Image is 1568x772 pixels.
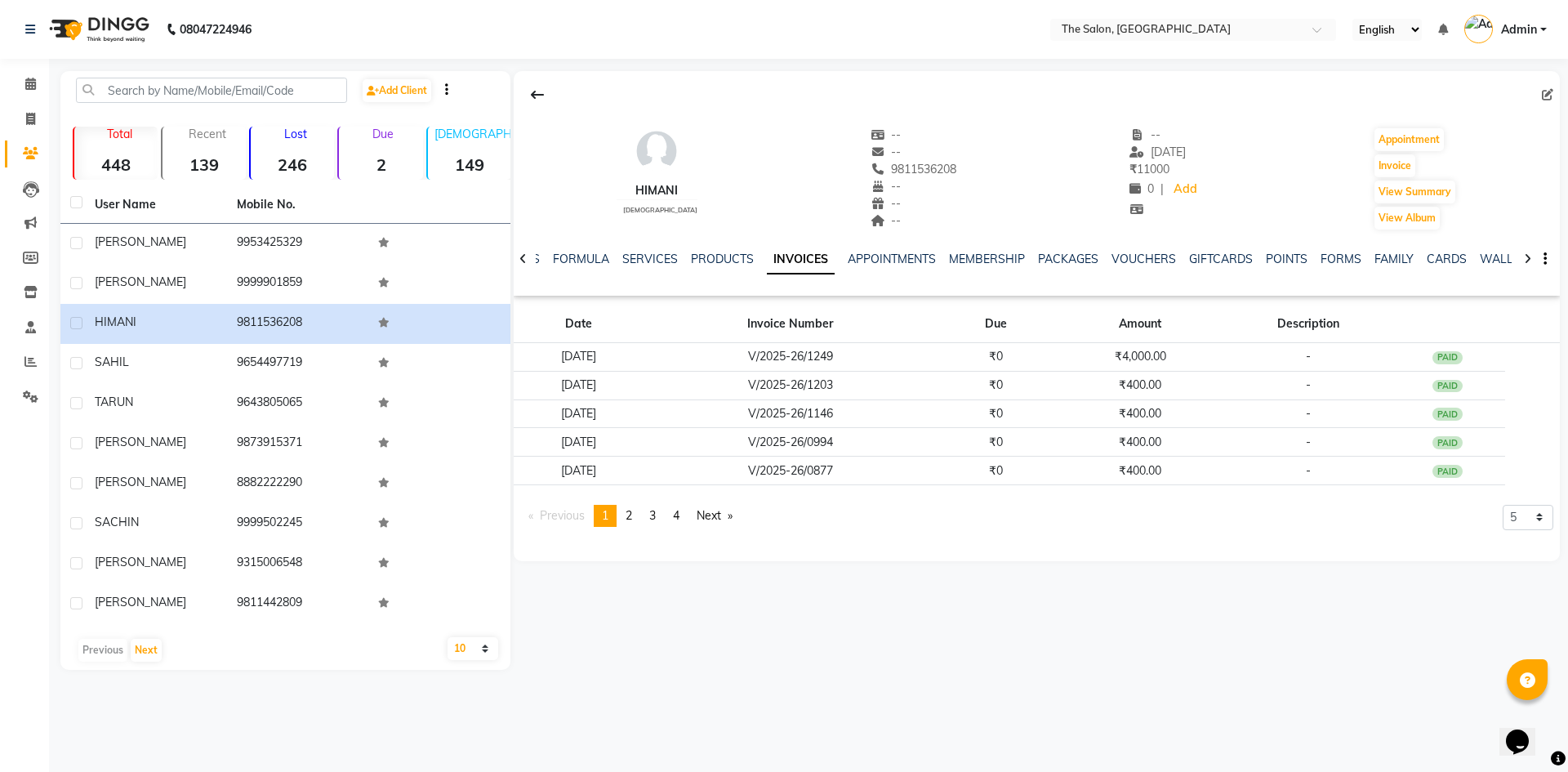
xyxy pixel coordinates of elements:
[938,343,1053,372] td: ₹0
[938,428,1053,457] td: ₹0
[871,127,902,142] span: --
[871,196,902,211] span: --
[227,424,369,464] td: 9873915371
[644,306,938,343] th: Invoice Number
[644,343,938,372] td: V/2025-26/1249
[688,505,741,527] a: Next
[1374,207,1440,230] button: View Album
[1129,127,1160,142] span: --
[617,182,697,199] div: HIMANI
[1053,343,1227,372] td: ₹4,000.00
[131,639,162,662] button: Next
[227,464,369,504] td: 8882222290
[949,252,1025,266] a: MEMBERSHIP
[1480,252,1526,266] a: WALLET
[1432,465,1463,478] div: PAID
[95,315,136,329] span: HIMANI
[938,399,1053,428] td: ₹0
[1464,15,1493,43] img: Admin
[540,508,585,523] span: Previous
[227,504,369,544] td: 9999502245
[95,515,139,529] span: SACHIN
[644,428,938,457] td: V/2025-26/0994
[81,127,158,141] p: Total
[227,264,369,304] td: 9999901859
[520,79,555,110] div: Back to Client
[649,508,656,523] span: 3
[623,206,697,214] span: [DEMOGRAPHIC_DATA]
[514,306,644,343] th: Date
[871,213,902,228] span: --
[871,179,902,194] span: --
[95,395,133,409] span: TARUN
[1374,252,1414,266] a: FAMILY
[644,457,938,485] td: V/2025-26/0877
[1111,252,1176,266] a: VOUCHERS
[1427,252,1467,266] a: CARDS
[42,7,154,52] img: logo
[227,224,369,264] td: 9953425329
[1053,399,1227,428] td: ₹400.00
[339,154,422,175] strong: 2
[514,399,644,428] td: [DATE]
[169,127,246,141] p: Recent
[1129,145,1186,159] span: [DATE]
[1053,428,1227,457] td: ₹400.00
[85,186,227,224] th: User Name
[938,306,1053,343] th: Due
[938,371,1053,399] td: ₹0
[1129,162,1169,176] span: 11000
[428,154,511,175] strong: 149
[227,304,369,344] td: 9811536208
[95,555,186,569] span: [PERSON_NAME]
[644,371,938,399] td: V/2025-26/1203
[514,343,644,372] td: [DATE]
[95,234,186,249] span: [PERSON_NAME]
[1374,154,1415,177] button: Invoice
[1432,408,1463,421] div: PAID
[227,584,369,624] td: 9811442809
[632,127,681,176] img: avatar
[514,371,644,399] td: [DATE]
[602,508,608,523] span: 1
[74,154,158,175] strong: 448
[76,78,347,103] input: Search by Name/Mobile/Email/Code
[95,274,186,289] span: [PERSON_NAME]
[1170,178,1199,201] a: Add
[1374,181,1455,203] button: View Summary
[1129,181,1154,196] span: 0
[1306,435,1311,449] span: -
[1306,463,1311,478] span: -
[1306,349,1311,364] span: -
[227,344,369,384] td: 9654497719
[1038,252,1098,266] a: PACKAGES
[514,428,644,457] td: [DATE]
[257,127,334,141] p: Lost
[514,457,644,485] td: [DATE]
[1129,162,1137,176] span: ₹
[95,435,186,449] span: [PERSON_NAME]
[1321,252,1361,266] a: FORMS
[227,186,369,224] th: Mobile No.
[180,7,252,52] b: 08047224946
[95,475,186,489] span: [PERSON_NAME]
[227,544,369,584] td: 9315006548
[622,252,678,266] a: SERVICES
[1499,707,1552,756] iframe: chat widget
[871,162,957,176] span: 9811536208
[1306,406,1311,421] span: -
[626,508,632,523] span: 2
[1227,306,1390,343] th: Description
[342,127,422,141] p: Due
[553,252,609,266] a: FORMULA
[95,595,186,609] span: [PERSON_NAME]
[227,384,369,424] td: 9643805065
[251,154,334,175] strong: 246
[644,399,938,428] td: V/2025-26/1146
[1266,252,1307,266] a: POINTS
[938,457,1053,485] td: ₹0
[1432,380,1463,393] div: PAID
[1053,371,1227,399] td: ₹400.00
[163,154,246,175] strong: 139
[95,355,129,369] span: SAHIL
